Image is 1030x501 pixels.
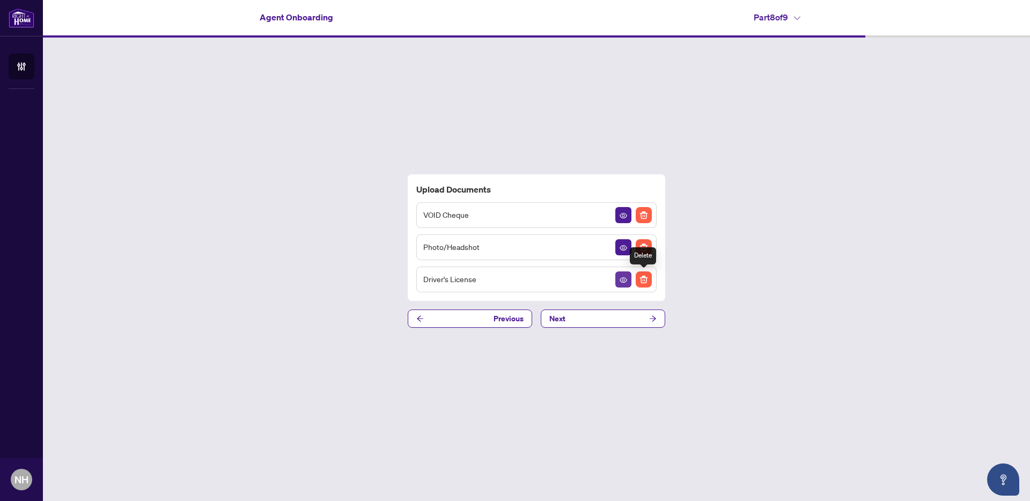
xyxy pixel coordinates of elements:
span: VOID Cheque [423,209,469,221]
h4: Agent Onboarding [260,11,333,24]
span: View Document [620,244,627,252]
h4: Upload Documents [416,183,657,196]
button: Open asap [987,463,1019,496]
img: Delete File [636,239,652,255]
img: logo [9,8,34,28]
span: arrow-right [649,315,657,322]
span: Next [549,310,565,327]
span: Driver's License [423,273,476,285]
span: NH [14,472,28,487]
img: Delete File [636,271,652,288]
span: View Document [620,276,627,284]
button: Next [541,310,665,328]
button: Previous [408,310,532,328]
span: Previous [494,310,524,327]
span: Photo/Headshot [423,241,480,253]
span: View Document [620,212,627,219]
h4: Part 8 of 9 [754,11,800,24]
span: arrow-left [416,315,424,322]
img: Delete File [636,207,652,223]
